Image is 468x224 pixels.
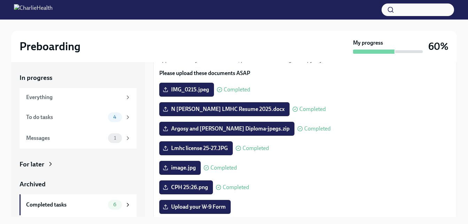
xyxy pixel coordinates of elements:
h2: Preboarding [20,39,80,53]
label: Argosy and [PERSON_NAME] Diploma-jpegs.zip [159,122,294,136]
strong: My progress [353,39,383,47]
a: Messages1 [20,128,137,149]
span: Completed [223,185,249,190]
strong: Please upload these documents ASAP [159,70,250,76]
h3: 60% [428,40,448,53]
span: 6 [109,202,121,207]
span: Argosy and [PERSON_NAME] Diploma-jpegs.zip [164,125,290,132]
span: Completed [210,165,237,171]
label: Upload your W-9 Form [159,200,231,214]
label: N [PERSON_NAME] LMHC Resume 2025.docx [159,102,290,116]
a: To do tasks4 [20,107,137,128]
label: image.jpg [159,161,201,175]
div: For later [20,160,44,169]
img: CharlieHealth [14,4,53,15]
span: Completed [224,87,250,92]
span: CPH 25:26.png [164,184,208,191]
div: Completed tasks [26,201,105,209]
span: 1 [110,135,120,141]
div: Messages [26,134,105,142]
span: Lmhc license 25-27.JPG [164,145,228,152]
span: 4 [109,114,121,120]
span: Completed [299,106,326,112]
span: Upload your W-9 Form [164,203,226,210]
span: IMG_0215.jpeg [164,86,209,93]
a: Completed tasks6 [20,194,137,215]
span: Completed [304,126,331,132]
div: Everything [26,94,122,101]
label: IMG_0215.jpeg [159,83,214,97]
span: Completed [243,145,269,151]
label: Lmhc license 25-27.JPG [159,141,233,155]
a: In progress [20,73,137,82]
a: Everything [20,88,137,107]
span: N [PERSON_NAME] LMHC Resume 2025.docx [164,106,285,113]
a: For later [20,160,137,169]
a: Archived [20,180,137,189]
div: To do tasks [26,113,105,121]
span: image.jpg [164,164,196,171]
label: CPH 25:26.png [159,180,213,194]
